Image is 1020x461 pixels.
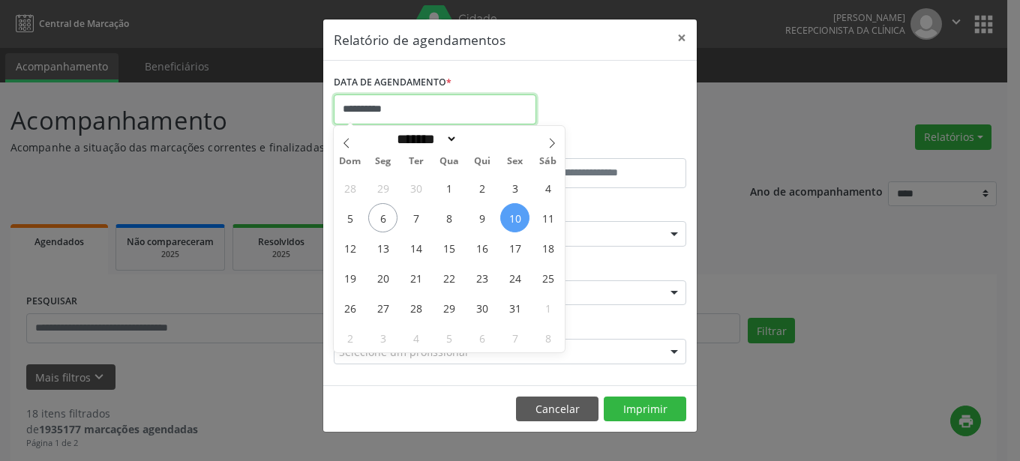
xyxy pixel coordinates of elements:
span: Outubro 8, 2025 [434,203,463,232]
span: Sex [499,157,532,166]
span: Outubro 9, 2025 [467,203,496,232]
span: Outubro 20, 2025 [368,263,397,292]
span: Setembro 30, 2025 [401,173,430,202]
span: Setembro 29, 2025 [368,173,397,202]
h5: Relatório de agendamentos [334,30,505,49]
span: Novembro 7, 2025 [500,323,529,352]
span: Outubro 28, 2025 [401,293,430,322]
span: Outubro 15, 2025 [434,233,463,262]
span: Outubro 16, 2025 [467,233,496,262]
span: Outubro 5, 2025 [335,203,364,232]
span: Outubro 2, 2025 [467,173,496,202]
span: Outubro 27, 2025 [368,293,397,322]
span: Novembro 4, 2025 [401,323,430,352]
span: Novembro 6, 2025 [467,323,496,352]
button: Close [667,19,697,56]
span: Outubro 13, 2025 [368,233,397,262]
span: Outubro 18, 2025 [533,233,562,262]
span: Selecione um profissional [339,344,468,360]
span: Outubro 7, 2025 [401,203,430,232]
span: Outubro 4, 2025 [533,173,562,202]
span: Outubro 23, 2025 [467,263,496,292]
span: Outubro 14, 2025 [401,233,430,262]
span: Outubro 11, 2025 [533,203,562,232]
span: Outubro 3, 2025 [500,173,529,202]
span: Outubro 21, 2025 [401,263,430,292]
span: Seg [367,157,400,166]
span: Setembro 28, 2025 [335,173,364,202]
span: Novembro 2, 2025 [335,323,364,352]
button: Cancelar [516,397,598,422]
span: Dom [334,157,367,166]
span: Ter [400,157,433,166]
select: Month [391,131,457,147]
span: Outubro 22, 2025 [434,263,463,292]
span: Outubro 1, 2025 [434,173,463,202]
span: Outubro 31, 2025 [500,293,529,322]
span: Novembro 5, 2025 [434,323,463,352]
span: Outubro 26, 2025 [335,293,364,322]
label: DATA DE AGENDAMENTO [334,71,451,94]
span: Sáb [532,157,565,166]
label: ATÉ [514,135,686,158]
input: Year [457,131,507,147]
span: Outubro 17, 2025 [500,233,529,262]
span: Novembro 3, 2025 [368,323,397,352]
span: Outubro 19, 2025 [335,263,364,292]
span: Outubro 29, 2025 [434,293,463,322]
span: Qui [466,157,499,166]
span: Outubro 12, 2025 [335,233,364,262]
span: Outubro 30, 2025 [467,293,496,322]
span: Outubro 25, 2025 [533,263,562,292]
span: Outubro 24, 2025 [500,263,529,292]
span: Novembro 1, 2025 [533,293,562,322]
span: Novembro 8, 2025 [533,323,562,352]
span: Outubro 10, 2025 [500,203,529,232]
button: Imprimir [604,397,686,422]
span: Qua [433,157,466,166]
span: Outubro 6, 2025 [368,203,397,232]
